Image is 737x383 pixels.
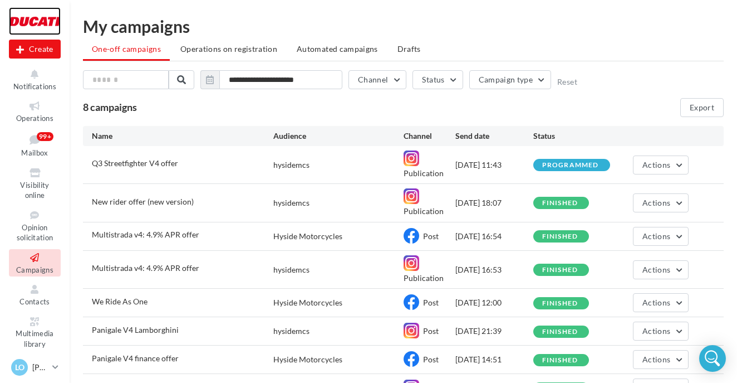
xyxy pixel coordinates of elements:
span: Opinion solicitation [17,223,53,243]
span: Actions [642,298,670,307]
div: [DATE] 16:54 [455,231,533,242]
a: Multimedia library [9,313,61,351]
span: Mailbox [21,148,48,157]
div: Hyside Motorcycles [273,231,342,242]
div: programmed [542,162,599,169]
button: Status [412,70,463,89]
div: 99+ [37,132,53,141]
span: Visibility online [20,181,49,200]
span: Actions [642,326,670,336]
span: Drafts [397,44,421,54]
span: Actions [642,231,670,241]
span: Panigale V4 Lamborghini [92,325,179,334]
span: Actions [642,198,670,207]
button: Actions [633,156,689,174]
span: Operations [16,114,53,123]
div: finished [542,200,578,207]
span: We Ride As One [92,297,148,306]
div: finished [542,328,578,336]
span: LO [15,362,24,373]
span: Post [423,298,439,307]
div: [DATE] 16:53 [455,264,533,275]
span: Multistrada v4: 4.9% APR offer [92,230,199,239]
a: Contacts [9,281,61,308]
button: Actions [633,193,689,212]
span: Actions [642,265,670,274]
span: Post [423,326,439,336]
span: Publication [404,207,444,216]
button: Reset [557,77,577,86]
div: Name [92,130,273,142]
a: Campaigns [9,249,61,277]
span: Q3 Streetfighter V4 offer [92,158,178,168]
p: [PERSON_NAME] [32,362,48,373]
span: Panigale V4 finance offer [92,353,179,363]
div: [DATE] 12:00 [455,297,533,308]
span: Campaigns [16,265,53,274]
div: hysidemcs [273,264,309,275]
span: Notifications [13,82,56,91]
a: Operations [9,98,61,125]
a: Visibility online [9,164,61,202]
button: Campaign type [469,70,552,89]
div: Status [533,130,611,142]
button: Channel [348,70,406,89]
div: New campaign [9,40,61,59]
div: Audience [273,130,403,142]
span: 8 campaigns [83,101,137,113]
div: [DATE] 21:39 [455,326,533,337]
span: Multimedia library [16,329,53,349]
span: Automated campaigns [297,44,378,54]
div: finished [542,300,578,307]
span: Publication [404,273,444,283]
div: My campaigns [83,18,724,35]
div: Hyside Motorcycles [273,354,342,365]
button: Actions [633,293,689,312]
span: Actions [642,160,670,169]
div: [DATE] 11:43 [455,159,533,171]
span: Operations on registration [180,44,277,54]
div: Channel [404,130,455,142]
button: Actions [633,227,689,246]
div: [DATE] 14:51 [455,354,533,365]
a: LO [PERSON_NAME] [9,357,61,378]
a: Opinion solicitation [9,207,61,245]
div: finished [542,357,578,364]
span: New rider offer (new version) [92,197,194,206]
div: Send date [455,130,533,142]
button: Actions [633,260,689,279]
a: Mailbox99+ [9,130,61,160]
div: [DATE] 18:07 [455,197,533,209]
button: Actions [633,322,689,341]
span: Publication [404,168,444,178]
span: Multistrada v4: 4.9% APR offer [92,263,199,273]
button: Export [680,98,724,117]
button: Create [9,40,61,59]
button: Notifications [9,66,61,93]
span: Contacts [19,297,50,306]
div: hysidemcs [273,326,309,337]
div: Open Intercom Messenger [699,345,726,372]
span: Post [423,355,439,364]
div: Hyside Motorcycles [273,297,342,308]
div: hysidemcs [273,159,309,171]
span: Actions [642,355,670,364]
div: finished [542,266,578,274]
div: hysidemcs [273,197,309,209]
span: Post [423,231,439,241]
button: Actions [633,350,689,369]
div: finished [542,233,578,240]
